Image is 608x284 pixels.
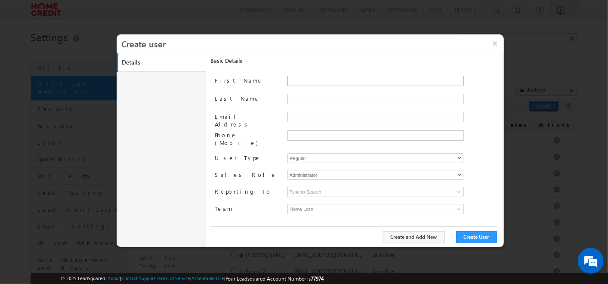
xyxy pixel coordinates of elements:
[288,204,420,214] span: Home Loan
[215,170,280,179] label: Sales Role
[121,275,155,281] a: Contact Support
[61,275,324,283] span: © 2025 LeadSquared | | | | |
[225,275,324,282] span: Your Leadsquared Account Number is
[215,76,280,84] label: First Name
[210,57,498,69] div: Basic Details
[126,221,156,233] em: Submit
[456,231,497,243] button: Create User
[215,112,280,128] label: Email Address
[157,275,190,281] a: Terms of Service
[118,53,208,72] a: Details
[45,45,145,56] div: Leave a message
[486,34,504,52] button: ×
[215,130,280,147] label: Phone (Mobile)
[15,45,36,56] img: d_60004797649_company_0_60004797649
[191,275,224,281] a: Acceptable Use
[215,153,280,162] label: User Type
[215,187,280,195] label: Reporting to
[108,275,120,281] a: About
[11,80,157,214] textarea: Type your message and click 'Submit'
[287,187,464,197] input: Type to Search
[215,204,280,213] label: Team
[121,34,504,52] h3: Create user
[215,94,280,102] label: Last Name
[383,231,445,243] button: Create and Add New
[141,4,162,25] div: Minimize live chat window
[311,275,324,282] span: 77974
[452,188,463,196] a: Show All Items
